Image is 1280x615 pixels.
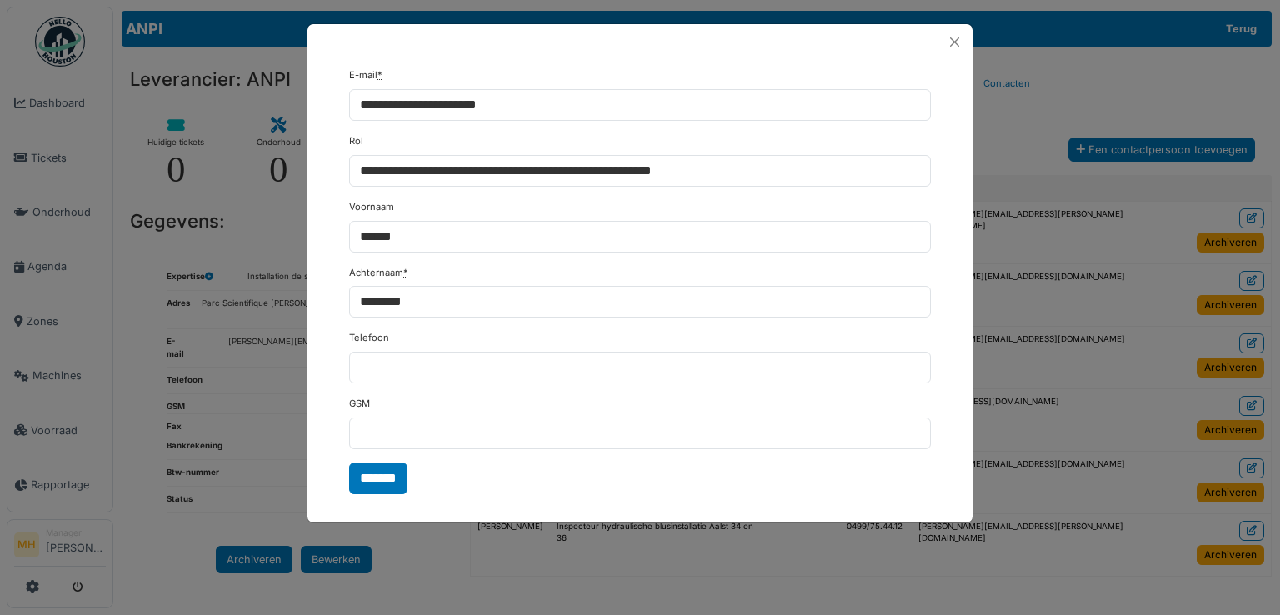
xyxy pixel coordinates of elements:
label: Achternaam [349,266,408,280]
label: Rol [349,134,363,148]
label: Telefoon [349,331,389,345]
abbr: Verplicht [377,69,382,81]
label: Voornaam [349,200,394,214]
button: Close [943,31,966,53]
abbr: Verplicht [403,267,408,278]
label: E-mail [349,68,382,82]
label: GSM [349,397,370,411]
